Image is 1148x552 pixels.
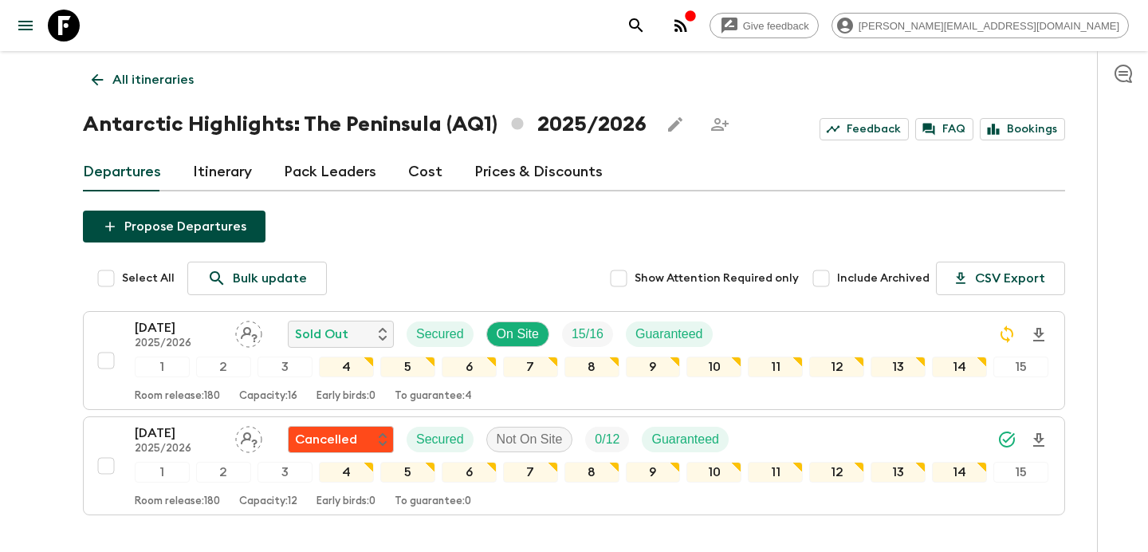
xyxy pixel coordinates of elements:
span: Assign pack leader [235,431,262,444]
div: 12 [809,357,864,377]
div: 10 [686,357,741,377]
button: CSV Export [936,262,1065,295]
div: 7 [503,357,558,377]
a: Pack Leaders [284,153,376,191]
div: 4 [319,462,374,483]
div: 3 [258,462,313,483]
button: Edit this itinerary [659,108,691,140]
div: 13 [871,357,926,377]
p: Guaranteed [635,325,703,344]
p: Capacity: 16 [239,390,297,403]
div: 2 [196,357,251,377]
p: To guarantee: 4 [395,390,472,403]
a: All itineraries [83,64,202,96]
div: Secured [407,321,474,347]
svg: Synced Successfully [997,430,1016,449]
svg: Download Onboarding [1029,431,1048,450]
span: Share this itinerary [704,108,736,140]
p: Early birds: 0 [316,495,375,508]
div: On Site [486,321,549,347]
div: Not On Site [486,427,573,452]
div: 6 [442,462,497,483]
p: Not On Site [497,430,563,449]
div: 11 [748,462,803,483]
div: 15 [993,462,1048,483]
div: 1 [135,357,190,377]
div: Flash Pack cancellation [288,426,394,453]
button: [DATE]2025/2026Assign pack leaderFlash Pack cancellationSecuredNot On SiteTrip FillGuaranteed1234... [83,416,1065,515]
a: Give feedback [710,13,819,38]
p: 2025/2026 [135,443,222,455]
div: 10 [686,462,741,483]
div: [PERSON_NAME][EMAIL_ADDRESS][DOMAIN_NAME] [832,13,1129,38]
div: 12 [809,462,864,483]
button: search adventures [620,10,652,41]
div: 9 [626,462,681,483]
p: Sold Out [295,325,348,344]
button: [DATE]2025/2026Assign pack leaderSold OutSecuredOn SiteTrip FillGuaranteed123456789101112131415Ro... [83,311,1065,410]
p: Room release: 180 [135,390,220,403]
div: 8 [564,357,619,377]
p: Bulk update [233,269,307,288]
div: 4 [319,357,374,377]
a: Bookings [980,118,1065,140]
div: Trip Fill [585,427,629,452]
div: 15 [993,357,1048,377]
div: 5 [380,462,435,483]
h1: Antarctic Highlights: The Peninsula (AQ1) 2025/2026 [83,108,647,140]
div: 7 [503,462,558,483]
div: Secured [407,427,474,452]
p: Capacity: 12 [239,495,297,508]
a: Bulk update [187,262,327,295]
p: Secured [416,430,464,449]
div: 8 [564,462,619,483]
div: 13 [871,462,926,483]
span: Include Archived [837,270,930,286]
div: Trip Fill [562,321,613,347]
div: 1 [135,462,190,483]
a: Prices & Discounts [474,153,603,191]
svg: Sync Required - Changes detected [997,325,1016,344]
p: On Site [497,325,539,344]
div: 9 [626,357,681,377]
p: Secured [416,325,464,344]
span: Give feedback [734,20,818,32]
p: 0 / 12 [595,430,619,449]
svg: Download Onboarding [1029,325,1048,345]
div: 11 [748,357,803,377]
a: Departures [83,153,161,191]
button: menu [10,10,41,41]
p: Cancelled [295,430,357,449]
span: Select All [122,270,175,286]
a: Cost [408,153,442,191]
p: To guarantee: 0 [395,495,471,508]
div: 5 [380,357,435,377]
p: Early birds: 0 [316,390,375,403]
p: 15 / 16 [572,325,603,344]
a: Feedback [820,118,909,140]
a: Itinerary [193,153,252,191]
div: 14 [932,357,987,377]
p: All itineraries [112,70,194,89]
p: [DATE] [135,424,222,443]
p: 2025/2026 [135,337,222,350]
div: 6 [442,357,497,377]
div: 14 [932,462,987,483]
div: 3 [258,357,313,377]
p: Guaranteed [651,430,719,449]
a: FAQ [915,118,973,140]
p: [DATE] [135,318,222,337]
span: Assign pack leader [235,325,262,338]
p: Room release: 180 [135,495,220,508]
span: Show Attention Required only [635,270,799,286]
div: 2 [196,462,251,483]
button: Propose Departures [83,211,265,242]
span: [PERSON_NAME][EMAIL_ADDRESS][DOMAIN_NAME] [850,20,1128,32]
